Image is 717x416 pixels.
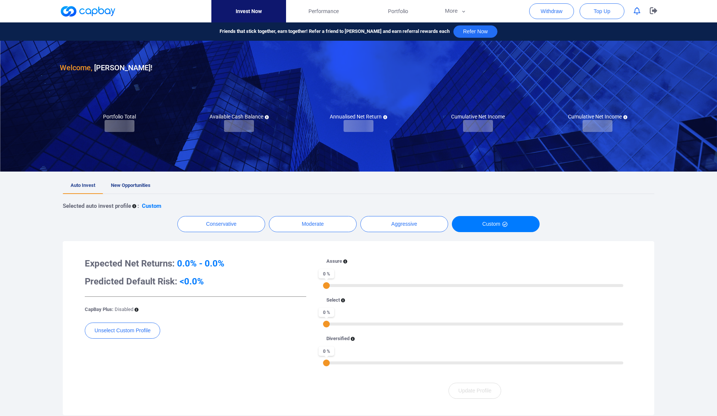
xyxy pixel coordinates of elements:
[111,182,150,188] span: New Opportunities
[453,25,497,38] button: Refer Now
[180,276,204,287] span: <0.0%
[308,7,339,15] span: Performance
[85,306,133,314] p: CapBay Plus:
[594,7,610,15] span: Top Up
[103,113,136,120] h5: Portfolio Total
[388,7,408,15] span: Portfolio
[269,216,357,232] button: Moderate
[60,62,152,74] h3: [PERSON_NAME] !
[142,201,161,210] p: Custom
[319,269,334,278] span: 0 %
[319,308,334,317] span: 0 %
[220,28,450,36] span: Friends that stick together, earn together! Refer a friend to [PERSON_NAME] and earn referral rew...
[451,113,505,120] h5: Cumulative Net Income
[580,3,624,19] button: Top Up
[326,258,342,265] p: Assure
[326,335,350,343] p: Diversified
[177,216,265,232] button: Conservative
[60,63,92,72] span: Welcome,
[85,323,160,339] button: Unselect Custom Profile
[115,306,133,312] span: Disabled
[71,182,95,188] span: Auto Invest
[319,346,334,356] span: 0 %
[177,258,224,269] span: 0.0% - 0.0%
[326,296,340,304] p: Select
[452,216,540,232] button: Custom
[85,275,306,287] h3: Predicted Default Risk:
[568,113,627,120] h5: Cumulative Net Income
[85,258,306,269] h3: Expected Net Returns:
[360,216,448,232] button: Aggressive
[330,113,387,120] h5: Annualised Net Return
[529,3,574,19] button: Withdraw
[137,201,139,210] p: :
[209,113,269,120] h5: Available Cash Balance
[63,201,131,210] p: Selected auto invest profile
